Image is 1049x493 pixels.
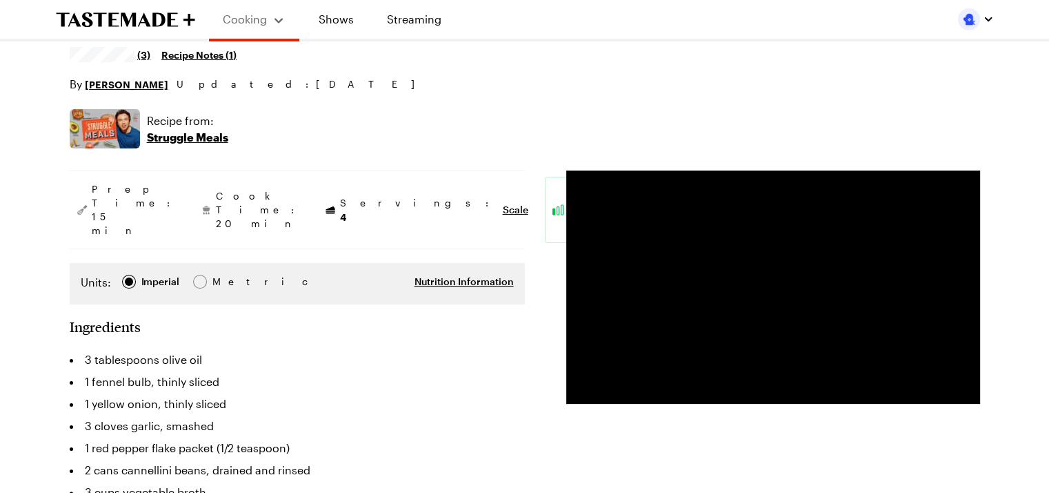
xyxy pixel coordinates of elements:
[958,8,994,30] button: Profile picture
[70,349,525,371] li: 3 tablespoons olive oil
[81,274,111,291] label: Units:
[141,274,181,289] span: Imperial
[147,129,228,146] p: Struggle Meals
[85,77,168,92] a: [PERSON_NAME]
[70,393,525,415] li: 1 yellow onion, thinly sliced
[147,113,228,129] p: Recipe from:
[70,49,151,60] a: 5/5 stars from 3 reviews
[92,182,177,238] span: Prep Time: 15 min
[414,275,514,289] button: Nutrition Information
[340,210,346,223] span: 4
[70,109,140,148] img: Show where recipe is used
[70,437,525,459] li: 1 red pepper flake packet (1/2 teaspoon)
[70,76,168,93] p: By
[212,274,241,289] div: Metric
[147,113,228,146] a: Recipe from:Struggle Meals
[70,371,525,393] li: 1 fennel bulb, thinly sliced
[958,8,980,30] img: Profile picture
[223,6,286,33] button: Cooking
[223,12,267,26] span: Cooking
[141,274,179,289] div: Imperial
[137,48,150,61] span: (3)
[70,415,525,437] li: 3 cloves garlic, smashed
[212,274,243,289] span: Metric
[56,12,195,28] a: To Tastemade Home Page
[161,47,237,62] a: Recipe Notes (1)
[81,274,241,293] div: Imperial Metric
[177,77,428,92] span: Updated : [DATE]
[216,189,301,231] span: Cook Time: 20 min
[340,196,496,224] span: Servings:
[566,171,980,404] video-js: Video Player
[503,203,528,217] button: Scale
[70,318,141,335] h2: Ingredients
[70,459,525,481] li: 2 cans cannellini beans, drained and rinsed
